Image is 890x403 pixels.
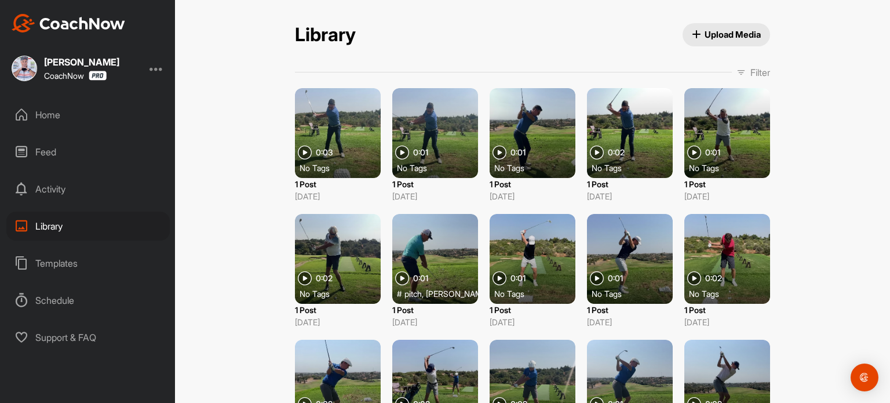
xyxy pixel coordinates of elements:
[490,178,575,190] p: 1 Post
[687,271,701,285] img: play
[684,316,770,328] p: [DATE]
[397,288,483,299] div: #
[6,175,170,204] div: Activity
[295,190,381,202] p: [DATE]
[300,162,385,173] div: No Tags
[587,178,673,190] p: 1 Post
[490,190,575,202] p: [DATE]
[592,288,677,299] div: No Tags
[494,288,580,299] div: No Tags
[705,274,722,282] span: 0:02
[298,271,312,285] img: play
[316,274,333,282] span: 0:02
[298,146,312,159] img: play
[426,288,491,299] span: [PERSON_NAME] ,
[608,148,625,157] span: 0:02
[687,146,701,159] img: play
[395,271,409,285] img: play
[490,304,575,316] p: 1 Post
[413,274,428,282] span: 0:01
[44,57,119,67] div: [PERSON_NAME]
[510,274,526,282] span: 0:01
[12,14,125,32] img: CoachNow
[392,304,478,316] p: 1 Post
[397,162,483,173] div: No Tags
[6,137,170,166] div: Feed
[683,23,771,46] button: Upload Media
[395,146,409,159] img: play
[689,162,775,173] div: No Tags
[295,304,381,316] p: 1 Post
[89,71,107,81] img: CoachNow Pro
[404,288,424,299] span: pitch ,
[592,162,677,173] div: No Tags
[295,178,381,190] p: 1 Post
[684,190,770,202] p: [DATE]
[392,316,478,328] p: [DATE]
[6,100,170,129] div: Home
[587,190,673,202] p: [DATE]
[316,148,333,157] span: 0:03
[392,178,478,190] p: 1 Post
[12,56,37,81] img: square_419e5bba68343badc845dc9cbaeac97a.jpg
[6,323,170,352] div: Support & FAQ
[684,304,770,316] p: 1 Post
[689,288,775,299] div: No Tags
[510,148,526,157] span: 0:01
[494,162,580,173] div: No Tags
[490,316,575,328] p: [DATE]
[493,271,506,285] img: play
[851,364,878,391] div: Open Intercom Messenger
[705,148,720,157] span: 0:01
[587,316,673,328] p: [DATE]
[684,178,770,190] p: 1 Post
[392,190,478,202] p: [DATE]
[300,288,385,299] div: No Tags
[413,148,428,157] span: 0:01
[587,304,673,316] p: 1 Post
[608,274,623,282] span: 0:01
[493,146,506,159] img: play
[295,316,381,328] p: [DATE]
[590,146,604,159] img: play
[750,66,770,79] p: Filter
[692,28,761,41] span: Upload Media
[6,286,170,315] div: Schedule
[44,71,107,81] div: CoachNow
[590,271,604,285] img: play
[6,249,170,278] div: Templates
[6,212,170,241] div: Library
[295,24,356,46] h2: Library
